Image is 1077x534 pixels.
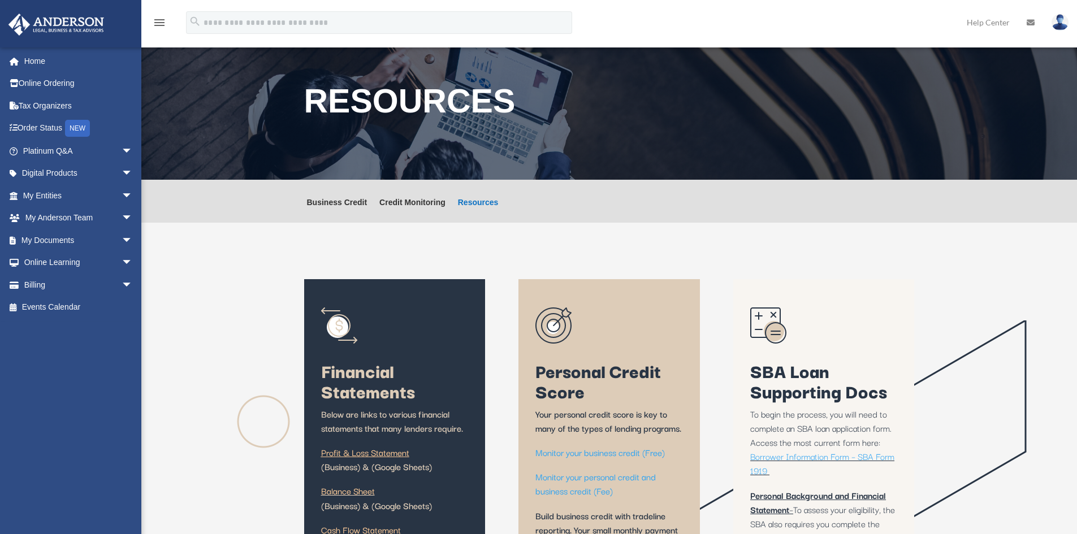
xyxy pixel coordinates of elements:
span: arrow_drop_down [122,251,144,275]
a: Profit & Loss Statement [321,445,409,464]
span: arrow_drop_down [122,162,144,185]
span: arrow_drop_down [122,184,144,207]
img: User Pic [1052,14,1069,31]
a: Tax Organizers [8,94,150,117]
span: arrow_drop_down [122,207,144,230]
span: – [789,502,793,516]
a: Home [8,50,150,72]
span: Borrower Information Form – SBA Form 1919 [750,449,894,477]
a: Balance Sheet [321,484,375,503]
span: Personal Credit Score [535,357,661,405]
i: menu [153,16,166,29]
h1: RESOURCES [304,85,915,124]
a: Resources [458,198,499,223]
span: arrow_drop_down [122,140,144,163]
span: arrow_drop_down [122,273,144,297]
span: To begin the process, you will need to complete an SBA loan application form. Access the most cur... [750,407,892,449]
p: Below are links to various financial statements that many lenders require. [321,407,468,445]
span: arrow_drop_down [122,229,144,252]
a: Online Learningarrow_drop_down [8,251,150,274]
img: Anderson Advisors Platinum Portal [5,14,107,36]
a: My Entitiesarrow_drop_down [8,184,150,207]
a: My Documentsarrow_drop_down [8,229,150,251]
a: Events Calendar [8,296,150,319]
a: Business Credit [307,198,367,223]
a: Digital Productsarrow_drop_down [8,162,150,185]
a: Borrower Information Form – SBA Form 1919 [750,449,894,483]
span: Financial Statements [321,357,415,405]
a: menu [153,20,166,29]
b: Personal Background and Financial Statement [750,488,886,516]
a: Online Ordering [8,72,150,95]
div: NEW [65,120,90,137]
span: SBA Loan Supporting Docs [750,357,887,405]
a: My Anderson Teamarrow_drop_down [8,207,150,229]
i: search [189,15,201,28]
p: (Business) & (Google Sheets) [321,445,468,484]
a: Credit Monitoring [379,198,445,223]
p: Your personal credit score is key to many of the types of lending programs. [535,407,682,445]
a: Platinum Q&Aarrow_drop_down [8,140,150,162]
a: Billingarrow_drop_down [8,273,150,296]
p: (Business) & (Google Sheets) [321,484,468,522]
a: Order StatusNEW [8,117,150,140]
a: Monitor your business credit (Free) [535,445,665,464]
a: Monitor your personal credit and business credit (Fee) [535,470,656,503]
